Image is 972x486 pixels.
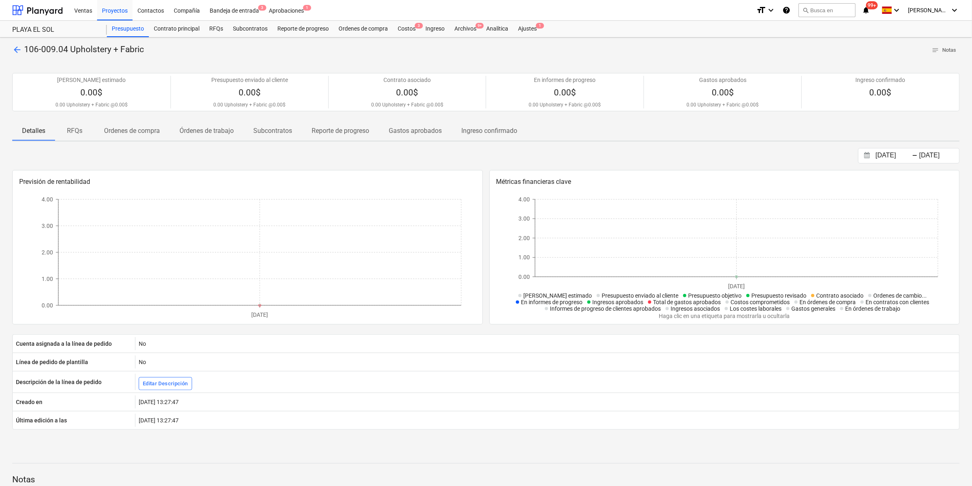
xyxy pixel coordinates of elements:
[671,305,720,312] span: Ingresos asociados
[513,21,542,37] div: Ajustes
[393,21,421,37] a: Costos3
[389,126,442,136] p: Gastos aprobados
[55,102,128,108] p: 0.00 Upholstery + Fabric @ 0.00$
[16,378,102,386] p: Descripción de la línea de pedido
[918,150,959,161] input: Fecha de finalización
[42,196,53,203] tspan: 4.00
[135,414,959,427] div: [DATE] 13:27:47
[272,21,334,37] a: Reporte de progreso
[415,23,423,29] span: 3
[782,5,790,15] i: Base de conocimientos
[22,126,45,136] p: Detalles
[12,26,97,34] div: PLAYA EL SOL
[687,102,759,108] p: 0.00 Upholstery + Fabric @ 0.00$
[862,5,870,15] i: notifications
[42,276,53,282] tspan: 1.00
[12,474,960,486] p: Notas
[481,21,513,37] a: Analítica
[42,223,53,229] tspan: 3.00
[449,21,481,37] a: Archivos9+
[524,292,592,299] span: [PERSON_NAME] estimado
[42,302,53,309] tspan: 0.00
[518,254,530,261] tspan: 1.00
[931,447,972,486] div: Widget de chat
[393,21,421,37] div: Costos
[518,235,530,241] tspan: 2.00
[251,311,268,318] tspan: [DATE]
[792,305,836,312] span: Gastos generales
[421,21,449,37] a: Ingreso
[461,126,517,136] p: Ingreso confirmado
[817,292,864,299] span: Contrato asociado
[511,312,938,320] p: Haga clic en una etiqueta para mostrarla u ocultarla
[239,88,261,97] span: 0.00$
[312,126,369,136] p: Reporte de progreso
[874,292,927,299] span: Ordenes de cambio...
[204,21,228,37] a: RFQs
[16,416,67,424] p: Última edición a las
[24,44,144,54] span: 106-009.04 Upholstery + Fabric
[496,177,953,187] p: Métricas financieras clave
[228,21,272,37] a: Subcontratos
[253,126,292,136] p: Subcontratos
[449,21,481,37] div: Archivos
[534,76,596,84] p: En informes de progreso
[689,292,742,299] span: Presupuesto objetivo
[384,76,431,84] p: Contrato asociado
[731,299,790,305] span: Costos comprometidos
[258,5,266,11] span: 3
[513,21,542,37] a: Ajustes1
[16,340,112,348] p: Cuenta asignada a la línea de pedido
[16,398,42,406] p: Creado en
[593,299,644,305] span: Ingresos aprobados
[602,292,679,299] span: Presupuesto enviado al cliente
[65,126,84,136] p: RFQs
[846,305,901,312] span: En órdenes de trabajo
[800,299,856,305] span: En órdenes de compra
[521,299,583,305] span: En informes de progreso
[912,153,918,158] div: -
[730,305,782,312] span: Los costes laborales
[752,292,807,299] span: Presupuesto revisado
[518,196,530,203] tspan: 4.00
[699,76,746,84] p: Gastos aprobados
[104,126,160,136] p: Ordenes de compra
[334,21,393,37] a: Ordenes de compra
[476,23,484,29] span: 9+
[929,44,960,57] button: Notas
[712,88,734,97] span: 0.00$
[950,5,960,15] i: keyboard_arrow_down
[303,5,311,11] span: 1
[149,21,204,37] a: Contrato principal
[931,447,972,486] iframe: Chat Widget
[135,356,959,369] div: No
[518,274,530,280] tspan: 0.00
[16,358,88,366] p: Línea de pedido de plantilla
[213,102,286,108] p: 0.00 Upholstery + Fabric @ 0.00$
[766,5,776,15] i: keyboard_arrow_down
[932,46,939,54] span: notes
[728,283,745,289] tspan: [DATE]
[536,23,544,29] span: 1
[860,151,874,160] button: Interact with the calendar and add the check-in date for your trip.
[802,7,809,13] span: search
[756,5,766,15] i: format_size
[870,88,892,97] span: 0.00$
[143,379,188,389] div: Editar Descripción
[80,88,102,97] span: 0.00$
[135,337,959,350] div: No
[107,21,149,37] a: Presupuesto
[371,102,443,108] p: 0.00 Upholstery + Fabric @ 0.00$
[874,150,916,161] input: Fecha de inicio
[12,45,22,55] span: arrow_back
[799,3,856,17] button: Busca en
[932,46,957,55] span: Notas
[856,76,906,84] p: Ingreso confirmado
